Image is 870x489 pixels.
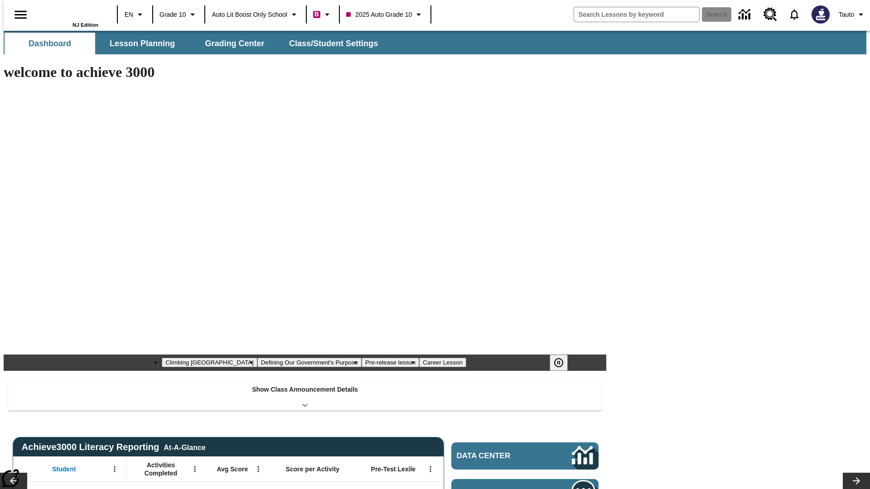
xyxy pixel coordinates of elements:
[783,3,806,26] a: Notifications
[309,6,336,23] button: Boost Class color is violet red. Change class color
[72,22,98,28] span: NJ Edition
[5,33,95,54] button: Dashboard
[52,465,76,473] span: Student
[812,5,830,24] img: Avatar
[574,7,699,22] input: search field
[4,33,386,54] div: SubNavbar
[839,10,854,19] span: Tauto
[843,473,870,489] button: Lesson carousel, Next
[39,3,98,28] div: Home
[419,358,466,367] button: Slide 4 Career Lesson
[121,6,150,23] button: Language: EN, Select a language
[4,31,866,54] div: SubNavbar
[39,4,98,22] a: Home
[208,6,303,23] button: School: Auto Lit Boost only School, Select your school
[451,442,599,470] a: Data Center
[189,33,280,54] button: Grading Center
[257,358,362,367] button: Slide 2 Defining Our Government's Purpose
[217,465,248,473] span: Avg Score
[282,33,385,54] button: Class/Student Settings
[108,462,121,476] button: Open Menu
[212,10,287,19] span: Auto Lit Boost only School
[156,6,202,23] button: Grade: Grade 10, Select a grade
[252,385,358,394] p: Show Class Announcement Details
[7,1,34,28] button: Open side menu
[4,64,606,81] h1: welcome to achieve 3000
[251,462,265,476] button: Open Menu
[125,10,133,19] span: EN
[733,2,758,27] a: Data Center
[550,355,568,371] button: Pause
[343,6,428,23] button: Class: 2025 Auto Grade 10, Select your class
[131,461,191,477] span: Activities Completed
[188,462,202,476] button: Open Menu
[758,2,783,27] a: Resource Center, Will open in new tab
[806,3,835,26] button: Select a new avatar
[164,442,205,452] div: At-A-Glance
[22,442,206,452] span: Achieve3000 Literacy Reporting
[286,465,340,473] span: Score per Activity
[835,6,870,23] button: Profile/Settings
[346,10,412,19] span: 2025 Auto Grade 10
[362,358,419,367] button: Slide 3 Pre-release lesson
[97,33,188,54] button: Lesson Planning
[457,451,541,460] span: Data Center
[371,465,416,473] span: Pre-Test Lexile
[162,358,257,367] button: Slide 1 Climbing Mount Tai
[8,379,602,411] div: Show Class Announcement Details
[424,462,437,476] button: Open Menu
[550,355,577,371] div: Pause
[159,10,186,19] span: Grade 10
[314,9,319,20] span: B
